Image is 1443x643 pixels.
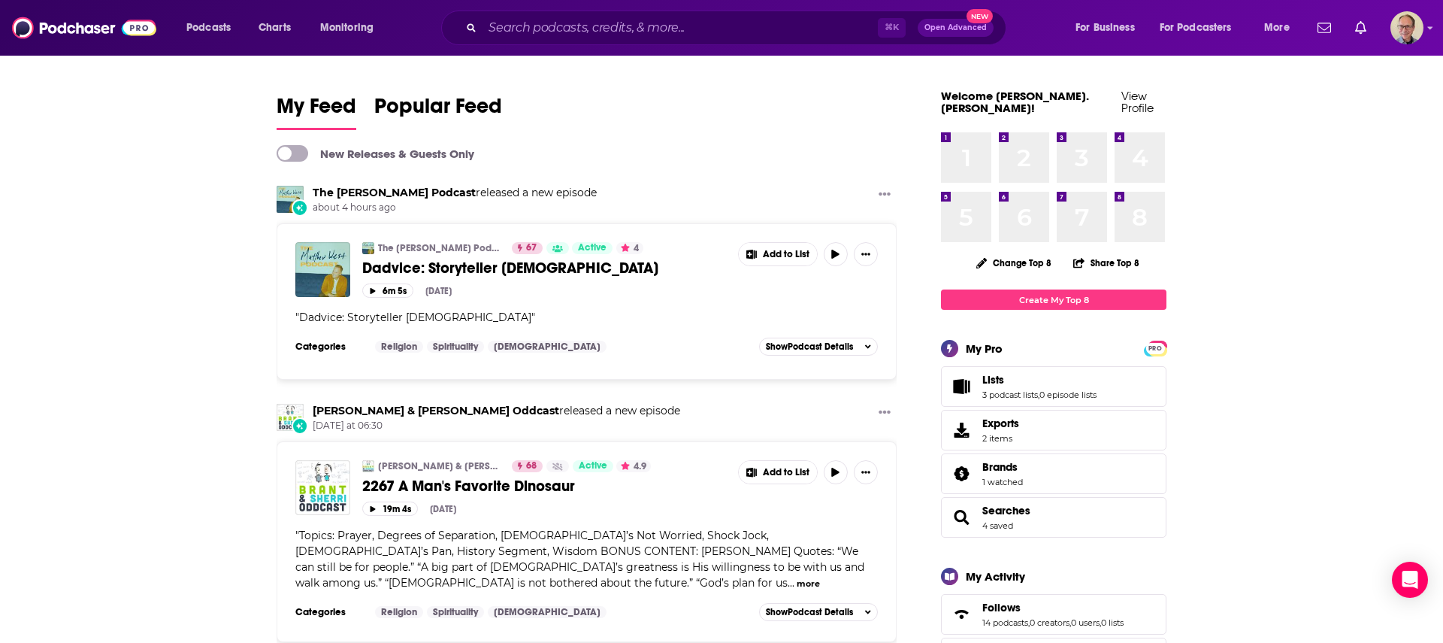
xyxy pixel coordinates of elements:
span: Popular Feed [374,93,502,128]
a: 4 saved [982,520,1013,531]
img: The Matthew West Podcast [362,242,374,254]
a: Lists [982,373,1097,387]
button: Change Top 8 [967,253,1060,272]
a: View Profile [1121,89,1154,115]
span: ⌘ K [878,18,906,38]
a: Religion [375,606,423,618]
img: User Profile [1390,11,1423,44]
img: Brant & Sherri Oddcast [277,404,304,431]
span: Add to List [763,249,809,260]
img: Dadvice: Storyteller Evangelism [295,242,350,297]
span: PRO [1146,343,1164,354]
a: [DEMOGRAPHIC_DATA] [488,606,607,618]
h3: released a new episode [313,404,680,418]
a: Lists [946,376,976,397]
span: about 4 hours ago [313,202,597,214]
a: Religion [375,341,423,353]
button: Share Top 8 [1072,248,1140,278]
button: Show More Button [854,460,878,484]
span: Lists [982,373,1004,387]
a: Searches [982,504,1030,517]
span: Lists [941,366,1166,407]
span: 67 [526,241,537,256]
a: New Releases & Guests Only [277,145,474,162]
button: open menu [1065,16,1154,40]
a: 1 watched [982,477,1023,487]
a: 0 lists [1101,617,1124,628]
button: Show More Button [873,404,897,423]
a: Exports [941,410,1166,450]
a: 0 users [1071,617,1100,628]
button: 4.9 [616,460,651,472]
a: The [PERSON_NAME] Podcast [378,242,502,254]
a: Brands [982,460,1023,474]
a: 67 [512,242,543,254]
span: , [1038,390,1039,400]
span: Brands [941,453,1166,494]
span: Exports [982,417,1019,430]
a: The Matthew West Podcast [277,186,304,213]
span: " " [295,311,535,324]
button: Show More Button [854,242,878,266]
a: 3 podcast lists [982,390,1038,400]
img: Podchaser - Follow, Share and Rate Podcasts [12,14,156,42]
a: Show notifications dropdown [1311,15,1337,41]
button: open menu [310,16,393,40]
div: Search podcasts, credits, & more... [455,11,1021,45]
div: Open Intercom Messenger [1392,562,1428,598]
a: The Matthew West Podcast [313,186,476,199]
span: Show Podcast Details [766,341,853,352]
button: Open AdvancedNew [918,19,994,37]
a: Brant & Sherri Oddcast [313,404,559,417]
span: For Podcasters [1160,17,1232,38]
button: ShowPodcast Details [759,603,878,621]
span: Charts [259,17,291,38]
a: Active [572,242,613,254]
a: Spirituality [427,341,484,353]
a: Dadvice: Storyteller [DEMOGRAPHIC_DATA] [362,259,728,278]
span: [DATE] at 06:30 [313,420,680,432]
span: , [1100,617,1101,628]
a: Show notifications dropdown [1349,15,1372,41]
button: open menu [1254,16,1308,40]
span: Monitoring [320,17,374,38]
a: 68 [512,460,543,472]
span: Dadvice: Storyteller [DEMOGRAPHIC_DATA] [299,311,531,324]
button: Show More Button [739,243,817,265]
span: Active [578,241,607,256]
a: Popular Feed [374,93,502,130]
span: , [1028,617,1030,628]
a: My Feed [277,93,356,130]
span: Logged in as tommy.lynch [1390,11,1423,44]
a: Create My Top 8 [941,290,1166,310]
button: open menu [1150,16,1254,40]
div: My Activity [966,569,1025,584]
button: more [797,578,820,590]
button: open menu [176,16,250,40]
span: , [1069,617,1071,628]
button: Show More Button [873,186,897,205]
a: Charts [249,16,300,40]
a: PRO [1146,342,1164,353]
button: 4 [616,242,643,254]
img: 2267 A Man's Favorite Dinosaur [295,460,350,515]
span: Podcasts [186,17,231,38]
a: Spirituality [427,606,484,618]
a: Brands [946,463,976,484]
input: Search podcasts, credits, & more... [483,16,878,40]
span: Searches [941,497,1166,538]
span: Active [579,459,607,474]
a: [PERSON_NAME] & [PERSON_NAME] Oddcast [378,460,502,472]
span: My Feed [277,93,356,128]
span: " [295,529,864,590]
span: Exports [946,420,976,441]
a: 14 podcasts [982,617,1028,628]
a: Searches [946,507,976,528]
button: 19m 4s [362,502,418,516]
span: Open Advanced [924,24,987,32]
a: Follows [982,601,1124,614]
